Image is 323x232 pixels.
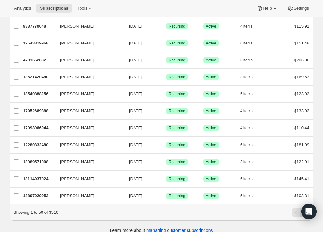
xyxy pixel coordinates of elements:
[23,159,55,165] p: 13089571008
[240,58,253,63] span: 6 items
[240,75,253,80] span: 3 items
[169,125,185,131] span: Recurring
[206,92,216,97] span: Active
[60,23,94,29] span: [PERSON_NAME]
[23,57,55,63] p: 4701552832
[206,41,216,46] span: Active
[60,193,94,199] span: [PERSON_NAME]
[206,58,216,63] span: Active
[294,176,309,181] span: $145.41
[206,125,216,131] span: Active
[206,159,216,164] span: Active
[56,191,120,201] button: [PERSON_NAME]
[253,4,282,13] button: Help
[23,23,55,29] p: 9387770048
[23,73,309,82] div: 13521420480[PERSON_NAME][DATE]SuccessRecurringSuccessActive3 items$169.53
[129,92,142,96] span: [DATE]
[240,90,260,99] button: 5 items
[240,39,260,48] button: 6 items
[294,58,309,62] span: $206.36
[292,208,309,217] nav: Pagination
[283,4,313,13] button: Settings
[206,193,216,198] span: Active
[56,21,120,31] button: [PERSON_NAME]
[23,140,309,149] div: 12280332480[PERSON_NAME][DATE]SuccessRecurringSuccessActive6 items$181.99
[169,92,185,97] span: Recurring
[60,108,94,114] span: [PERSON_NAME]
[10,4,35,13] button: Analytics
[294,108,309,113] span: $133.92
[294,125,309,130] span: $110.44
[23,108,55,114] p: 17952669888
[294,142,309,147] span: $181.99
[56,140,120,150] button: [PERSON_NAME]
[169,159,185,164] span: Recurring
[169,24,185,29] span: Recurring
[60,125,94,131] span: [PERSON_NAME]
[240,176,253,181] span: 5 items
[263,6,272,11] span: Help
[40,6,68,11] span: Subscriptions
[73,4,97,13] button: Tools
[169,176,185,181] span: Recurring
[129,125,142,130] span: [DATE]
[294,193,309,198] span: $103.31
[77,6,87,11] span: Tools
[294,159,309,164] span: $122.91
[23,40,55,46] p: 12543819968
[206,176,216,181] span: Active
[129,75,142,79] span: [DATE]
[23,191,309,200] div: 18807029952[PERSON_NAME][DATE]SuccessRecurringSuccessActive5 items$103.31
[240,73,260,82] button: 3 items
[206,108,216,114] span: Active
[60,176,94,182] span: [PERSON_NAME]
[56,55,120,65] button: [PERSON_NAME]
[23,107,309,116] div: 17952669888[PERSON_NAME][DATE]SuccessRecurringSuccessActive4 items$133.92
[206,24,216,29] span: Active
[23,124,309,132] div: 17093066944[PERSON_NAME][DATE]SuccessRecurringSuccessActive4 items$110.44
[206,75,216,80] span: Active
[240,24,253,29] span: 4 items
[240,92,253,97] span: 5 items
[294,92,309,96] span: $123.92
[23,91,55,97] p: 18540888256
[129,41,142,45] span: [DATE]
[294,41,309,45] span: $151.48
[56,123,120,133] button: [PERSON_NAME]
[23,22,309,31] div: 9387770048[PERSON_NAME][DATE]SuccessRecurringSuccessActive4 items$115.91
[240,157,260,166] button: 3 items
[240,107,260,116] button: 4 items
[23,176,55,182] p: 18114937024
[129,108,142,113] span: [DATE]
[206,142,216,148] span: Active
[240,108,253,114] span: 4 items
[129,159,142,164] span: [DATE]
[240,22,260,31] button: 4 items
[56,106,120,116] button: [PERSON_NAME]
[169,193,185,198] span: Recurring
[240,124,260,132] button: 4 items
[294,24,309,28] span: $115.91
[23,174,309,183] div: 18114937024[PERSON_NAME][DATE]SuccessRecurringSuccessActive5 items$145.41
[294,6,309,11] span: Settings
[56,38,120,48] button: [PERSON_NAME]
[129,142,142,147] span: [DATE]
[301,204,317,219] div: Open Intercom Messenger
[60,40,94,46] span: [PERSON_NAME]
[169,142,185,148] span: Recurring
[60,57,94,63] span: [PERSON_NAME]
[169,75,185,80] span: Recurring
[36,4,72,13] button: Subscriptions
[240,174,260,183] button: 5 items
[23,56,309,65] div: 4701552832[PERSON_NAME][DATE]SuccessRecurringSuccessActive6 items$206.36
[240,159,253,164] span: 3 items
[56,89,120,99] button: [PERSON_NAME]
[300,208,309,217] button: Next
[13,209,58,216] p: Showing 1 to 50 of 3510
[60,142,94,148] span: [PERSON_NAME]
[240,41,253,46] span: 6 items
[60,159,94,165] span: [PERSON_NAME]
[60,74,94,80] span: [PERSON_NAME]
[240,191,260,200] button: 5 items
[56,174,120,184] button: [PERSON_NAME]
